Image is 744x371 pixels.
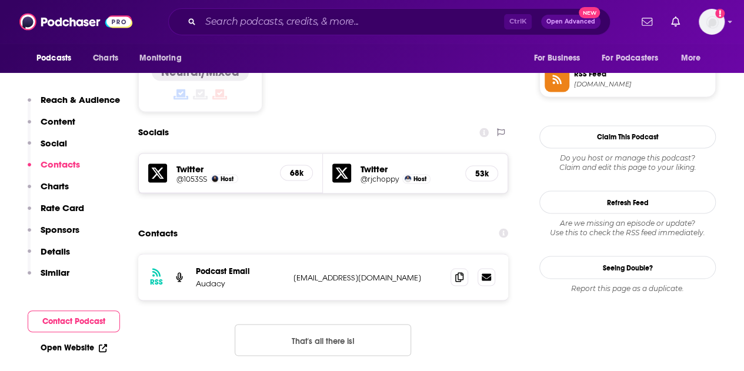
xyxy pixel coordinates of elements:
[666,12,685,32] a: Show notifications dropdown
[594,47,675,69] button: open menu
[413,175,426,182] span: Host
[221,175,233,182] span: Host
[699,9,725,35] button: Show profile menu
[41,181,69,192] p: Charts
[504,14,532,29] span: Ctrl K
[28,181,69,202] button: Charts
[168,8,610,35] div: Search podcasts, credits, & more...
[138,222,178,244] h2: Contacts
[699,9,725,35] img: User Profile
[28,159,80,181] button: Contacts
[41,116,75,127] p: Content
[93,50,118,66] span: Charts
[539,256,716,279] a: Seeing Double?
[28,116,75,138] button: Content
[85,47,125,69] a: Charts
[28,94,120,116] button: Reach & Audience
[41,224,79,235] p: Sponsors
[176,174,207,183] a: @1053SS
[41,159,80,170] p: Contacts
[539,125,716,148] button: Claim This Podcast
[235,324,411,356] button: Nothing here.
[41,202,84,213] p: Rate Card
[545,67,710,92] a: RSS Feed[DOMAIN_NAME]
[699,9,725,35] span: Logged in as gabrielle.gantz
[673,47,716,69] button: open menu
[361,163,455,174] h5: Twitter
[681,50,701,66] span: More
[546,19,595,25] span: Open Advanced
[41,246,70,257] p: Details
[475,168,488,178] h5: 53k
[293,272,441,282] p: [EMAIL_ADDRESS][DOMAIN_NAME]
[28,267,69,289] button: Similar
[139,50,181,66] span: Monitoring
[41,138,67,149] p: Social
[541,15,600,29] button: Open AdvancedNew
[539,218,716,237] div: Are we missing an episode or update? Use this to check the RSS feed immediately.
[28,47,86,69] button: open menu
[361,174,399,183] a: @rjchoppy
[150,277,163,286] h3: RSS
[131,47,196,69] button: open menu
[28,310,120,332] button: Contact Podcast
[525,47,595,69] button: open menu
[176,163,271,174] h5: Twitter
[405,175,411,182] img: RJ Choppy
[574,80,710,89] span: rss.amperwave.net
[36,50,71,66] span: Podcasts
[41,94,120,105] p: Reach & Audience
[574,69,710,79] span: RSS Feed
[28,224,79,246] button: Sponsors
[290,168,303,178] h5: 68k
[19,11,132,33] img: Podchaser - Follow, Share and Rate Podcasts
[196,266,284,276] p: Podcast Email
[539,283,716,293] div: Report this page as a duplicate.
[28,138,67,159] button: Social
[212,175,218,182] img: Shan Shariff
[41,267,69,278] p: Similar
[602,50,658,66] span: For Podcasters
[28,246,70,268] button: Details
[533,50,580,66] span: For Business
[41,343,107,353] a: Open Website
[28,202,84,224] button: Rate Card
[539,153,716,172] div: Claim and edit this page to your liking.
[539,153,716,162] span: Do you host or manage this podcast?
[579,7,600,18] span: New
[138,121,169,143] h2: Socials
[715,9,725,18] svg: Add a profile image
[196,278,284,288] p: Audacy
[201,12,504,31] input: Search podcasts, credits, & more...
[637,12,657,32] a: Show notifications dropdown
[539,190,716,213] button: Refresh Feed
